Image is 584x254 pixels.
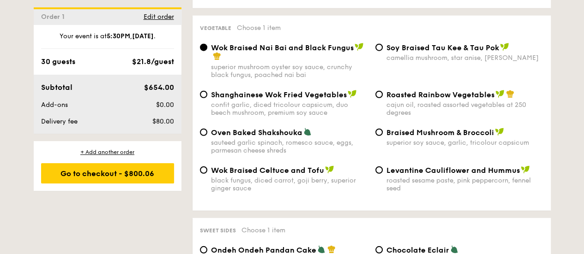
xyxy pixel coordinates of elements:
span: $0.00 [156,101,174,109]
span: Choose 1 item [237,24,281,32]
strong: [DATE] [132,32,154,40]
div: 30 guests [41,56,75,67]
span: Oven Baked Shakshouka [211,128,302,137]
span: Sweet sides [200,227,236,234]
img: icon-vegan.f8ff3823.svg [495,128,504,136]
span: $80.00 [152,118,174,125]
span: Choose 1 item [241,226,285,234]
span: Roasted Rainbow Vegetables [386,90,494,99]
span: Levantine Cauliflower and Hummus [386,166,520,175]
div: roasted sesame paste, pink peppercorn, fennel seed [386,177,543,192]
div: superior mushroom oyster soy sauce, crunchy black fungus, poached nai bai [211,63,368,79]
div: cajun oil, roasted assorted vegetables at 250 degrees [386,101,543,117]
img: icon-vegan.f8ff3823.svg [521,165,530,174]
div: black fungus, diced carrot, goji berry, superior ginger sauce [211,177,368,192]
input: Levantine Cauliflower and Hummusroasted sesame paste, pink peppercorn, fennel seed [375,166,383,174]
span: Edit order [144,13,174,21]
img: icon-vegan.f8ff3823.svg [355,43,364,51]
span: Delivery fee [41,118,78,125]
strong: 5:30PM [107,32,130,40]
img: icon-vegetarian.fe4039eb.svg [317,245,325,254]
input: Wok Braised Celtuce and Tofublack fungus, diced carrot, goji berry, superior ginger sauce [200,166,207,174]
input: Wok Braised Nai Bai and Black Fungussuperior mushroom oyster soy sauce, crunchy black fungus, poa... [200,44,207,51]
img: icon-vegetarian.fe4039eb.svg [450,245,458,254]
span: Order 1 [41,13,68,21]
input: Braised Mushroom & Broccolisuperior soy sauce, garlic, tricolour capsicum [375,129,383,136]
input: Shanghainese Wok Fried Vegetablesconfit garlic, diced tricolour capsicum, duo beech mushroom, pre... [200,91,207,98]
span: Subtotal [41,83,72,92]
input: Chocolate Eclairmini chocolate eclair with creamy custard filling [375,246,383,254]
img: icon-vegan.f8ff3823.svg [500,43,509,51]
input: Roasted Rainbow Vegetablescajun oil, roasted assorted vegetables at 250 degrees [375,91,383,98]
input: Ondeh Ondeh Pandan Cakefragrant gula melaka compote, pandan sponge, dried coconut flakes [200,246,207,254]
img: icon-vegan.f8ff3823.svg [325,165,334,174]
div: $21.8/guest [132,56,174,67]
div: superior soy sauce, garlic, tricolour capsicum [386,139,543,147]
img: icon-vegan.f8ff3823.svg [495,90,505,98]
div: + Add another order [41,148,174,156]
img: icon-vegetarian.fe4039eb.svg [303,128,312,136]
img: icon-vegan.f8ff3823.svg [348,90,357,98]
div: sauteed garlic spinach, romesco sauce, eggs, parmesan cheese shreds [211,139,368,154]
input: ⁠Soy Braised Tau Kee & Tau Pokcamellia mushroom, star anise, [PERSON_NAME] [375,44,383,51]
span: $654.00 [144,83,174,92]
div: confit garlic, diced tricolour capsicum, duo beech mushroom, premium soy sauce [211,101,368,117]
input: Oven Baked Shakshoukasauteed garlic spinach, romesco sauce, eggs, parmesan cheese shreds [200,129,207,136]
span: Wok Braised Nai Bai and Black Fungus [211,43,354,52]
span: Braised Mushroom & Broccoli [386,128,494,137]
div: Your event is at , . [41,32,174,49]
span: Add-ons [41,101,68,109]
span: Shanghainese Wok Fried Vegetables [211,90,347,99]
div: Go to checkout - $800.06 [41,163,174,183]
span: Vegetable [200,25,231,31]
div: camellia mushroom, star anise, [PERSON_NAME] [386,54,543,62]
span: Wok Braised Celtuce and Tofu [211,166,324,175]
span: ⁠Soy Braised Tau Kee & Tau Pok [386,43,499,52]
img: icon-chef-hat.a58ddaea.svg [327,245,336,254]
img: icon-chef-hat.a58ddaea.svg [213,52,221,60]
img: icon-chef-hat.a58ddaea.svg [506,90,514,98]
